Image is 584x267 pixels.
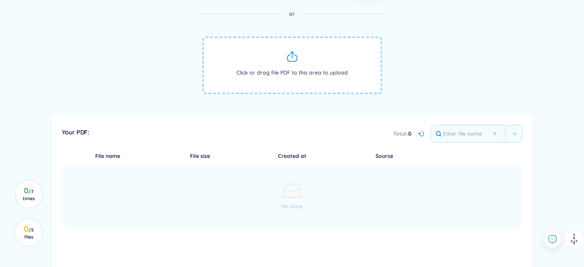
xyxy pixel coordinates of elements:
h3: 0 [20,226,37,240]
th: File size [154,152,246,160]
img: to top [568,233,580,245]
th: Created at [246,152,338,160]
h3: 0 [20,187,37,201]
span: or [283,7,301,21]
span: / 5 files [24,227,34,240]
span: Click or drag file PDF to this area to upload [202,36,382,94]
span: Total : [393,129,408,138]
div: No data [64,202,521,211]
input: Enter file name [431,125,505,142]
th: File name [62,152,154,160]
h6: Your PDF: [62,128,89,136]
span: 0 [408,129,412,138]
span: / 7 times [23,189,35,201]
th: Source [338,152,430,160]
